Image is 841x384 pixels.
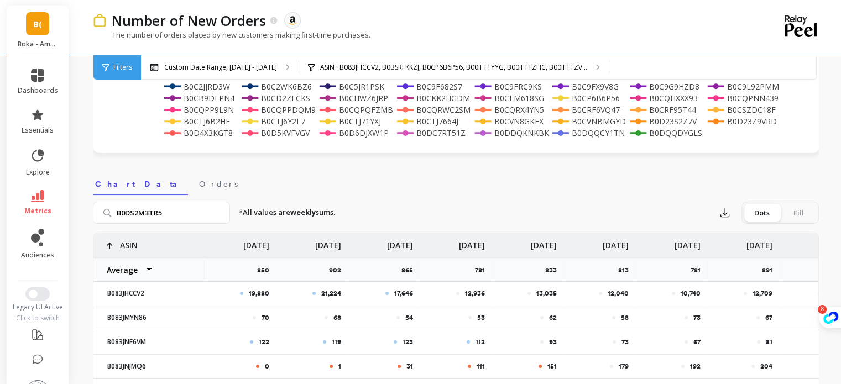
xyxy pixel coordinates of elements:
[22,126,54,135] span: essentials
[101,338,197,346] p: B083JNF6VM
[93,202,230,224] input: Search
[21,251,54,260] span: audiences
[101,289,197,298] p: B083JHCCV2
[549,338,557,346] p: 93
[603,233,629,251] p: [DATE]
[257,266,276,275] p: 850
[621,313,629,322] p: 58
[290,207,316,217] strong: weekly
[338,362,341,371] p: 1
[120,233,138,251] p: ASIN
[7,303,69,312] div: Legacy UI Active
[760,362,772,371] p: 204
[7,314,69,323] div: Click to switch
[261,104,316,115] text: B0CQPPDQM9
[476,338,485,346] p: 112
[765,313,772,322] p: 67
[387,233,413,251] p: [DATE]
[549,313,557,322] p: 62
[315,233,341,251] p: [DATE]
[459,233,485,251] p: [DATE]
[95,178,186,190] span: Chart Data
[199,178,238,190] span: Orders
[26,168,50,177] span: explore
[547,362,557,371] p: 151
[239,207,335,218] p: *All values are sums.
[405,313,413,322] p: 54
[675,233,701,251] p: [DATE]
[780,204,817,222] div: Fill
[18,86,58,95] span: dashboards
[259,338,269,346] p: 122
[762,266,779,275] p: 891
[261,93,310,103] text: B0CD2ZFCKS
[93,170,819,195] nav: Tabs
[690,362,701,371] p: 192
[746,233,772,251] p: [DATE]
[465,289,485,298] p: 12,936
[261,69,309,80] text: B0BYFD49VS
[744,204,780,222] div: Dots
[608,289,629,298] p: 12,040
[531,233,557,251] p: [DATE]
[93,14,106,28] img: header icon
[339,104,393,115] text: B0CQPQFZMB
[333,313,341,322] p: 68
[164,63,277,72] p: Custom Date Range, [DATE] - [DATE]
[249,289,269,298] p: 19,880
[681,289,701,298] p: 10,740
[691,266,707,275] p: 781
[261,81,312,92] text: B0C2WK6BZ6
[113,63,132,72] span: Filters
[693,313,701,322] p: 73
[693,338,701,346] p: 67
[536,289,557,298] p: 13,035
[475,266,492,275] p: 781
[332,338,341,346] p: 119
[401,266,420,275] p: 865
[321,289,341,298] p: 21,224
[766,338,772,346] p: 81
[93,30,370,40] p: The number of orders placed by new customers making first-time purchases.
[262,313,269,322] p: 70
[621,338,629,346] p: 73
[403,338,413,346] p: 123
[753,289,772,298] p: 12,709
[320,63,587,72] p: ASIN : B083JHCCV2, B0BSRFKKZJ, B0CP6B6P56, B00IFTTYYG, B00IFTTZHC, B00IFTTZV...
[18,40,58,49] p: Boka - Amazon (Essor)
[33,18,42,30] span: B(
[24,207,51,215] span: metrics
[618,266,635,275] p: 813
[406,362,413,371] p: 31
[25,287,50,301] button: Switch to New UI
[545,266,563,275] p: 833
[329,266,348,275] p: 902
[261,116,305,127] text: B0CTJ6Y2L7
[288,15,297,25] img: api.amazon.svg
[265,362,269,371] p: 0
[394,289,413,298] p: 17,646
[101,313,197,322] p: B083JMYN86
[477,362,485,371] p: 111
[619,362,629,371] p: 179
[243,233,269,251] p: [DATE]
[101,362,197,371] p: B083JNJMQ6
[112,11,266,30] p: Number of New Orders
[477,313,485,322] p: 53
[339,128,389,138] text: B0D6DJXW1P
